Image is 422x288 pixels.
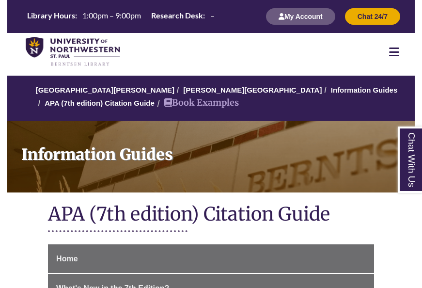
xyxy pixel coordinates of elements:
[45,99,155,107] a: APA (7th edition) Citation Guide
[183,86,322,94] a: [PERSON_NAME][GEOGRAPHIC_DATA]
[147,10,206,21] th: Research Desk:
[48,202,374,228] h1: APA (7th edition) Citation Guide
[23,10,219,22] table: Hours Today
[23,10,78,21] th: Library Hours:
[345,8,400,25] button: Chat 24/7
[48,244,374,273] a: Home
[26,37,120,67] img: UNWSP Library Logo
[7,121,415,192] a: Information Guides
[331,86,398,94] a: Information Guides
[266,12,335,20] a: My Account
[155,96,239,110] li: Book Examples
[345,12,400,20] a: Chat 24/7
[36,86,174,94] a: [GEOGRAPHIC_DATA][PERSON_NAME]
[266,8,335,25] button: My Account
[82,11,141,20] span: 1:00pm – 9:00pm
[15,121,415,180] h1: Information Guides
[23,10,219,23] a: Hours Today
[56,255,78,263] span: Home
[210,11,215,20] span: –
